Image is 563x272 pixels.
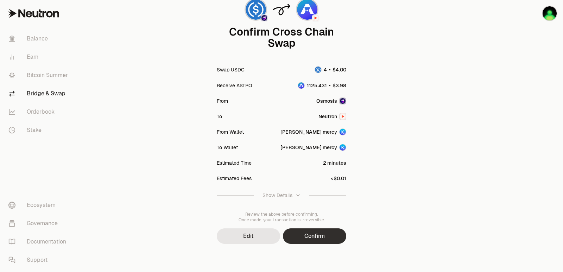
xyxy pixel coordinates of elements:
img: sandy mercy [543,6,557,20]
div: [PERSON_NAME] mercy [280,128,337,135]
div: Show Details [262,192,292,199]
span: Osmosis [316,97,337,105]
img: Osmosis Logo [340,98,346,104]
a: Balance [3,30,76,48]
img: Account Image [340,129,346,135]
span: Neutron [318,113,337,120]
div: Swap USDC [217,66,245,73]
a: Bitcoin Summer [3,66,76,84]
div: Estimated Time [217,159,252,166]
img: ASTRO Logo [298,82,304,89]
a: Documentation [3,233,76,251]
div: 2 minutes [323,159,346,166]
img: Osmosis Logo [261,15,267,21]
button: Edit [217,228,280,244]
div: From [217,97,228,105]
img: Neutron Logo [313,15,318,21]
a: Support [3,251,76,269]
img: USDC Logo [315,67,321,73]
div: To [217,113,222,120]
div: [PERSON_NAME] mercy [280,144,337,151]
button: Confirm [283,228,346,244]
div: To Wallet [217,144,238,151]
div: From Wallet [217,128,244,135]
a: Governance [3,214,76,233]
div: Estimated Fees [217,175,252,182]
a: Earn [3,48,76,66]
a: Bridge & Swap [3,84,76,103]
div: Confirm Cross Chain Swap [217,26,346,49]
div: <$0.01 [331,175,346,182]
button: Show Details [217,186,346,204]
div: Receive ASTRO [217,82,252,89]
img: Neutron Logo [340,114,346,119]
button: [PERSON_NAME] mercyAccount Image [280,144,346,151]
button: [PERSON_NAME] mercyAccount Image [280,128,346,135]
a: Orderbook [3,103,76,121]
img: Account Image [340,144,346,151]
a: Stake [3,121,76,139]
div: Review the above before confirming. Once made, your transaction is irreversible. [217,211,346,223]
a: Ecosystem [3,196,76,214]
